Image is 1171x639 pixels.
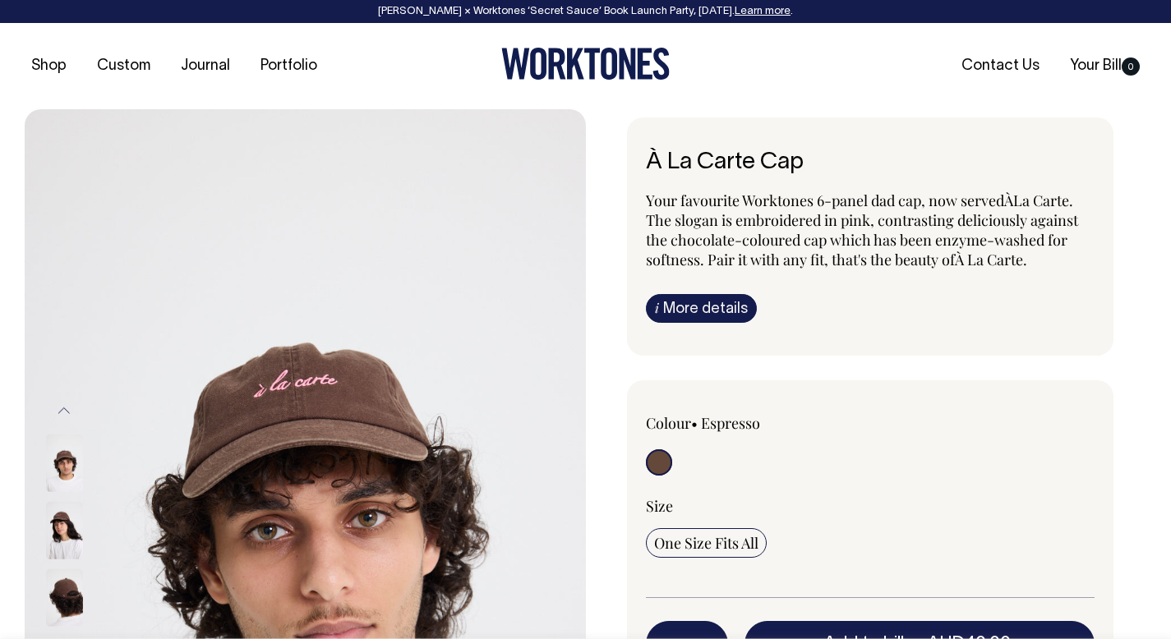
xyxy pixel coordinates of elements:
a: Journal [174,53,237,80]
a: Custom [90,53,157,80]
button: Previous [52,393,76,430]
img: espresso [46,434,83,491]
label: Espresso [701,413,760,433]
span: i [655,299,659,316]
span: 0 [1122,57,1140,76]
img: espresso [46,568,83,626]
span: nzyme-washed for softness. Pair it with any fit, that's the beauty of À La Carte. [646,230,1067,269]
span: • [691,413,698,433]
div: Size [646,496,1095,516]
a: Your Bill0 [1063,53,1146,80]
input: One Size Fits All [646,528,767,558]
a: Learn more [735,7,791,16]
img: espresso [46,501,83,559]
h6: À La Carte Cap [646,150,1095,176]
p: Your favourite Worktones 6-panel dad cap, now served La Carte. The slogan is embroidered in pink,... [646,191,1095,269]
a: Portfolio [254,53,324,80]
a: Contact Us [955,53,1046,80]
div: Colour [646,413,826,433]
span: À [1004,191,1013,210]
div: [PERSON_NAME] × Worktones ‘Secret Sauce’ Book Launch Party, [DATE]. . [16,6,1155,17]
a: Shop [25,53,73,80]
a: iMore details [646,294,757,323]
span: One Size Fits All [654,533,758,553]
